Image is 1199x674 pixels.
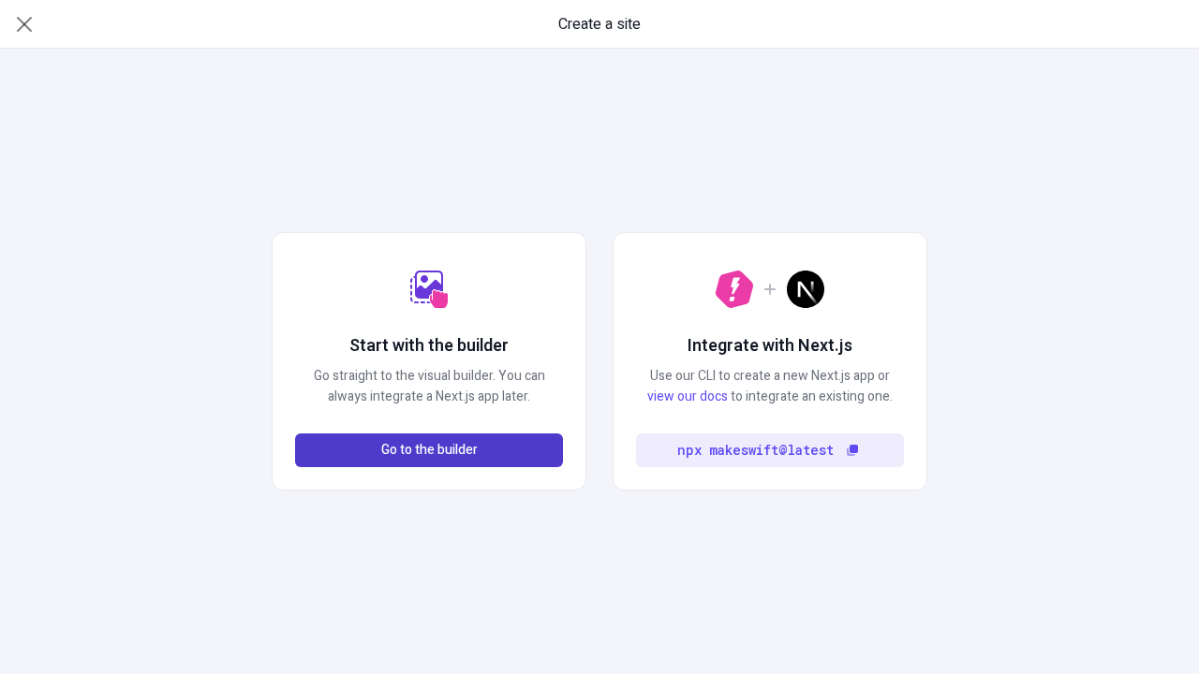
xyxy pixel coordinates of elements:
button: Go to the builder [295,433,563,467]
h2: Integrate with Next.js [688,334,852,359]
code: npx makeswift@latest [677,440,834,461]
p: Go straight to the visual builder. You can always integrate a Next.js app later. [295,366,563,407]
h2: Start with the builder [349,334,509,359]
span: Go to the builder [381,440,478,461]
a: view our docs [647,387,728,406]
span: Create a site [558,13,641,36]
p: Use our CLI to create a new Next.js app or to integrate an existing one. [636,366,904,407]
